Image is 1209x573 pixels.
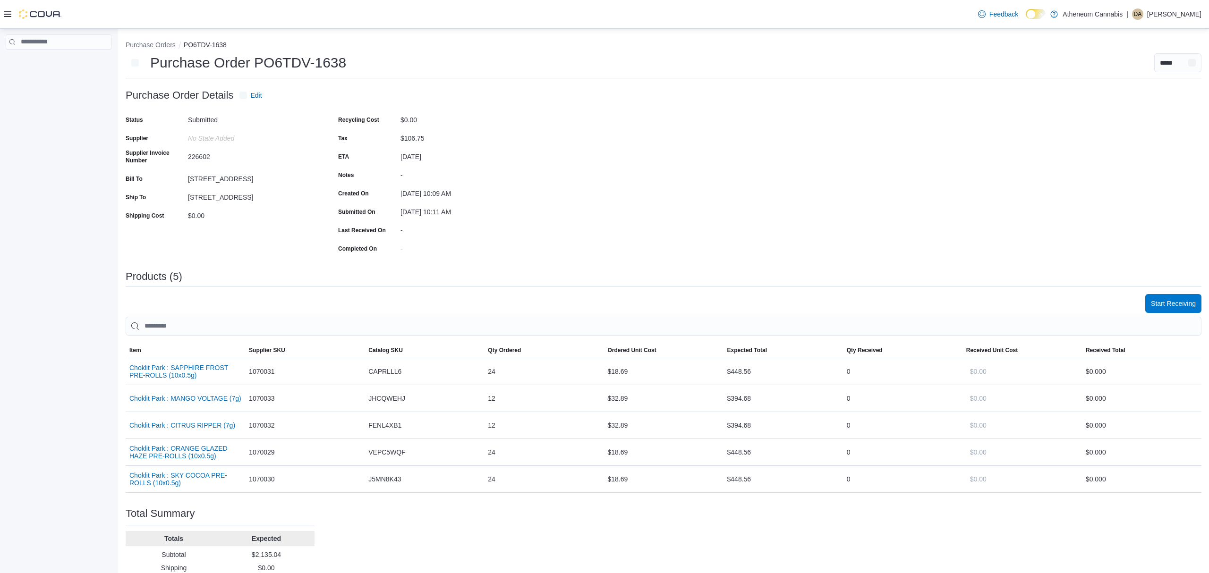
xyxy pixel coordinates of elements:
[249,473,275,485] span: 1070030
[126,194,146,201] label: Ship To
[126,53,145,72] button: Next
[338,116,379,124] label: Recycling Cost
[970,367,987,376] span: $0.00
[604,470,723,489] div: $18.69
[1132,8,1143,20] div: Destiny Ashdown
[129,563,218,573] p: Shipping
[188,131,315,142] div: No State added
[488,346,521,354] span: Qty Ordered
[129,472,241,487] button: Choklit Park : SKY COCOA PRE-ROLLS (10x0.5g)
[338,245,377,253] label: Completed On
[129,364,241,379] button: Choklit Park : SAPPHIRE FROST PRE-ROLLS (10x0.5g)
[249,420,275,431] span: 1070032
[843,343,962,358] button: Qty Received
[484,343,604,358] button: Qty Ordered
[1086,420,1198,431] div: $0.00 0
[126,271,182,282] h3: Products (5)
[1026,9,1046,19] input: Dark Mode
[126,343,245,358] button: Item
[1063,8,1123,20] p: Atheneum Cannabis
[400,186,527,197] div: [DATE] 10:09 AM
[249,346,285,354] span: Supplier SKU
[724,362,843,381] div: $448.56
[251,91,262,100] span: Edit
[962,343,1082,358] button: Received Unit Cost
[974,5,1022,24] a: Feedback
[368,366,401,377] span: CAPRLLL6
[847,346,883,354] span: Qty Received
[966,389,990,408] button: $0.00
[989,9,1018,19] span: Feedback
[607,346,656,354] span: Ordered Unit Cost
[249,393,275,404] span: 1070033
[188,190,315,201] div: [STREET_ADDRESS]
[724,443,843,462] div: $448.56
[843,362,962,381] div: 0
[400,168,527,179] div: -
[126,40,1201,51] nav: An example of EuiBreadcrumbs
[249,366,275,377] span: 1070031
[1145,294,1201,313] button: Start Receiving
[727,346,767,354] span: Expected Total
[188,171,315,183] div: [STREET_ADDRESS]
[1082,343,1201,358] button: Received Total
[970,394,987,403] span: $0.00
[484,389,604,408] div: 12
[129,421,235,429] button: Choklit Park : CITRUS RIPPER (7g)
[368,420,401,431] span: FENL4XB1
[129,534,218,543] p: Totals
[338,171,354,179] label: Notes
[1086,447,1198,458] div: $0.00 0
[843,470,962,489] div: 0
[970,421,987,430] span: $0.00
[604,389,723,408] div: $32.89
[184,41,227,49] button: PO6TDV-1638
[604,343,723,358] button: Ordered Unit Cost
[484,362,604,381] div: 24
[843,389,962,408] div: 0
[970,474,987,484] span: $0.00
[1134,8,1142,20] span: DA
[188,149,315,160] div: 226602
[400,149,527,160] div: [DATE]
[400,241,527,253] div: -
[604,416,723,435] div: $32.89
[966,362,990,381] button: $0.00
[126,116,143,124] label: Status
[129,445,241,460] button: Choklit Park : ORANGE GLAZED HAZE PRE-ROLLS (10x0.5g)
[368,473,401,485] span: J5MN8K43
[338,135,348,142] label: Tax
[724,470,843,489] div: $448.56
[338,208,375,216] label: Submitted On
[966,470,990,489] button: $0.00
[126,175,143,183] label: Bill To
[188,208,315,219] div: $0.00
[126,41,176,49] button: Purchase Orders
[400,204,527,216] div: [DATE] 10:11 AM
[365,343,484,358] button: Catalog SKU
[126,135,148,142] label: Supplier
[126,212,164,219] label: Shipping Cost
[6,51,111,74] nav: Complex example
[724,416,843,435] div: $394.68
[400,131,527,142] div: $106.75
[126,90,234,101] h3: Purchase Order Details
[1151,299,1196,308] span: Start Receiving
[129,550,218,559] p: Subtotal
[1147,8,1201,20] p: [PERSON_NAME]
[222,563,311,573] p: $0.00
[338,227,386,234] label: Last Received On
[368,393,405,404] span: JHCQWEHJ
[1086,346,1125,354] span: Received Total
[338,153,349,160] label: ETA
[970,447,987,457] span: $0.00
[604,362,723,381] div: $18.69
[368,447,406,458] span: VEPC5WQF
[1086,393,1198,404] div: $0.00 0
[400,223,527,234] div: -
[484,416,604,435] div: 12
[1126,8,1128,20] p: |
[966,346,1018,354] span: Received Unit Cost
[236,86,266,105] button: Edit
